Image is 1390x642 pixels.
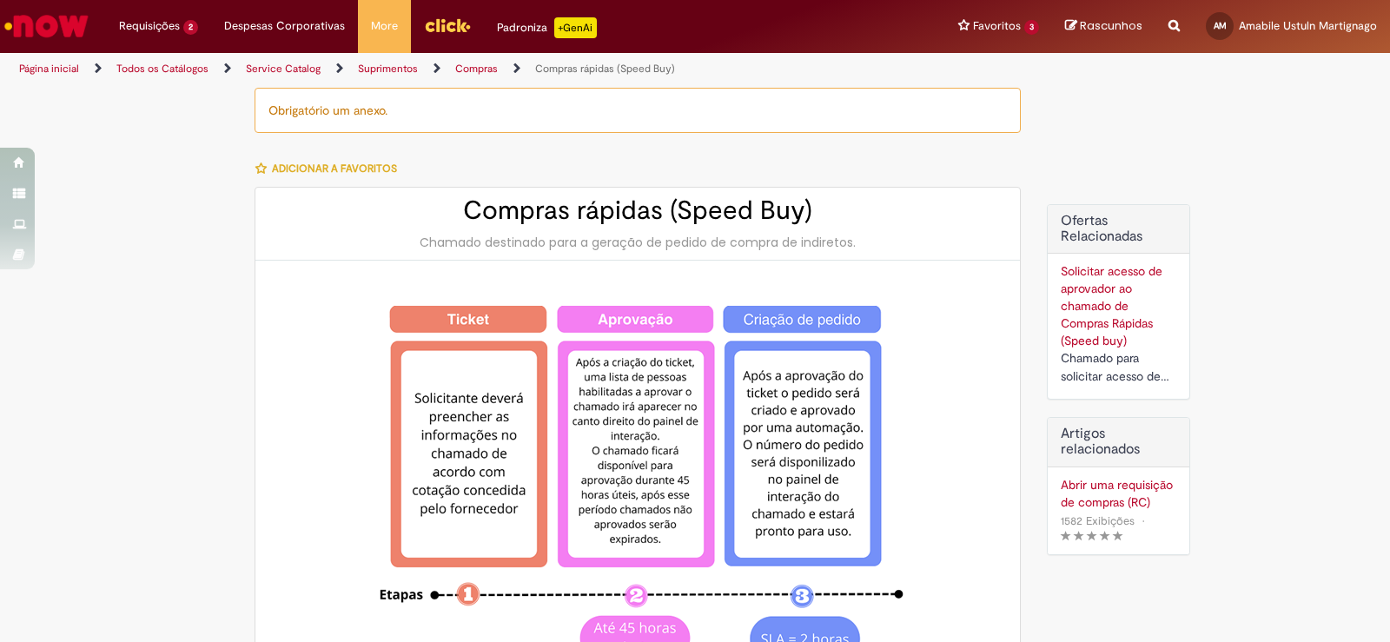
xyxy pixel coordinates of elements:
[1061,476,1176,511] a: Abrir uma requisição de compras (RC)
[119,17,180,35] span: Requisições
[1065,18,1142,35] a: Rascunhos
[1080,17,1142,34] span: Rascunhos
[371,17,398,35] span: More
[272,162,397,175] span: Adicionar a Favoritos
[554,17,597,38] p: +GenAi
[255,150,407,187] button: Adicionar a Favoritos
[2,9,91,43] img: ServiceNow
[424,12,471,38] img: click_logo_yellow_360x200.png
[1061,513,1135,528] span: 1582 Exibições
[116,62,208,76] a: Todos os Catálogos
[273,196,1003,225] h2: Compras rápidas (Speed Buy)
[535,62,675,76] a: Compras rápidas (Speed Buy)
[1138,509,1148,533] span: •
[973,17,1021,35] span: Favoritos
[246,62,321,76] a: Service Catalog
[1061,214,1176,244] h2: Ofertas Relacionadas
[1061,427,1176,457] h3: Artigos relacionados
[497,17,597,38] div: Padroniza
[1061,349,1176,386] div: Chamado para solicitar acesso de aprovador ao ticket de Speed buy
[358,62,418,76] a: Suprimentos
[455,62,498,76] a: Compras
[255,88,1021,133] div: Obrigatório um anexo.
[183,20,198,35] span: 2
[13,53,914,85] ul: Trilhas de página
[1024,20,1039,35] span: 3
[273,234,1003,251] div: Chamado destinado para a geração de pedido de compra de indiretos.
[1047,204,1190,400] div: Ofertas Relacionadas
[1239,18,1377,33] span: Amabile Ustuln Martignago
[1061,263,1162,348] a: Solicitar acesso de aprovador ao chamado de Compras Rápidas (Speed buy)
[19,62,79,76] a: Página inicial
[1214,20,1227,31] span: AM
[224,17,345,35] span: Despesas Corporativas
